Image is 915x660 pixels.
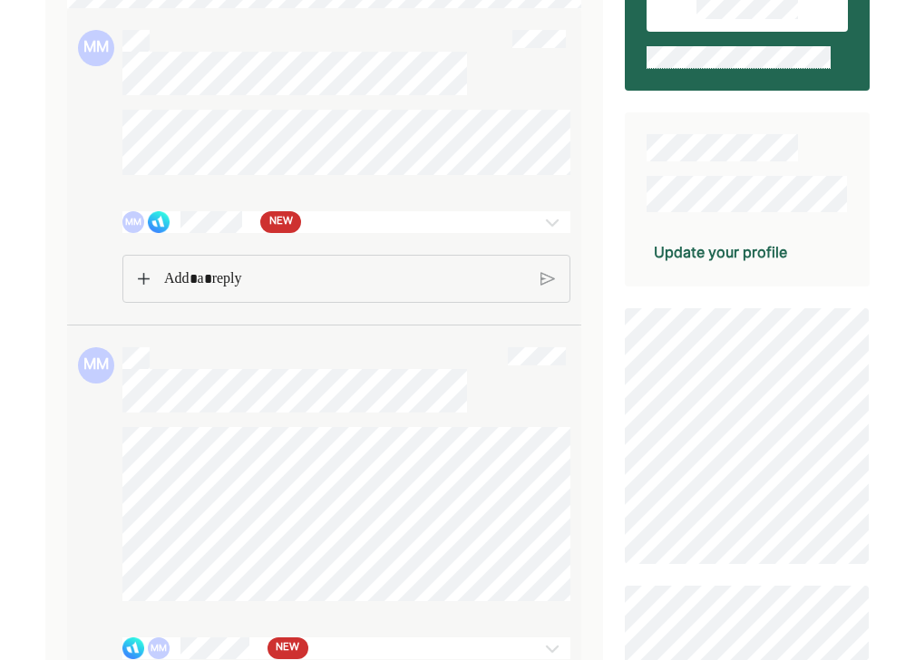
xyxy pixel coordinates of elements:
div: MM [122,211,144,233]
div: Update your profile [654,241,787,263]
div: MM [148,637,170,659]
div: MM [78,30,114,66]
span: NEW [276,639,299,657]
span: NEW [269,213,293,231]
div: MM [78,347,114,383]
div: Rich Text Editor. Editing area: main [154,256,535,303]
